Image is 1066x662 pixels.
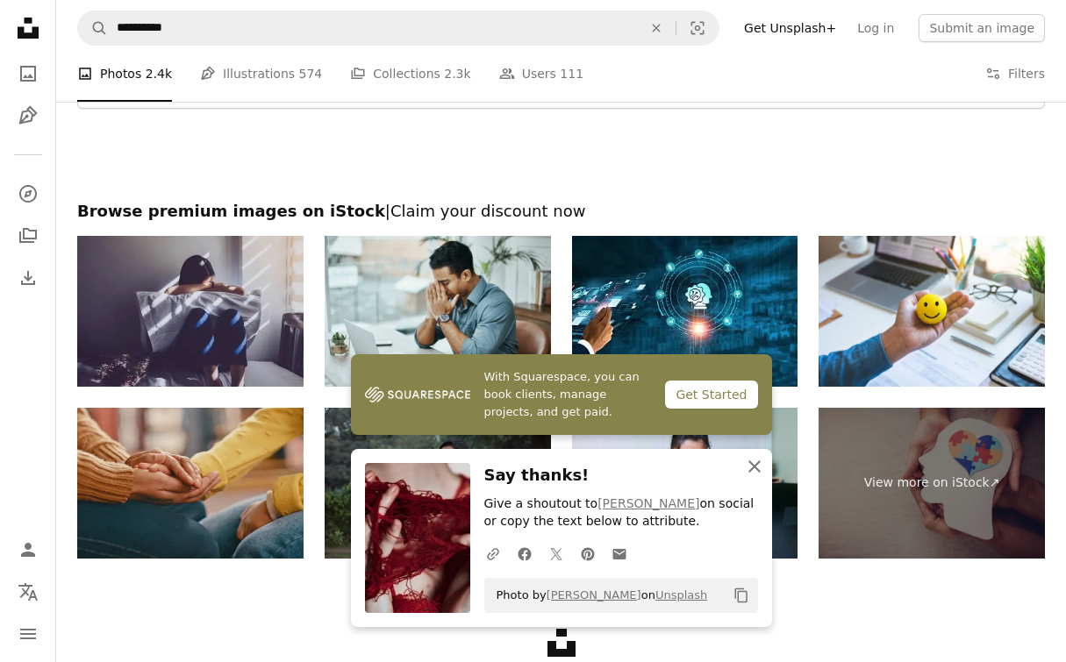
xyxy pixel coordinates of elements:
[385,202,586,220] span: | Claim your discount now
[819,236,1045,387] img: Emoticon ball on male hand on work table.happy life concepts.
[11,11,46,49] a: Home — Unsplash
[547,588,641,601] a: [PERSON_NAME]
[560,64,583,83] span: 111
[604,536,635,571] a: Share over email
[484,368,652,421] span: With Squarespace, you can book clients, manage projects, and get paid.
[77,11,719,46] form: Find visuals sitewide
[325,408,551,559] img: Unhappy girl sitting at bench - Stock image
[665,381,757,409] div: Get Started
[444,64,470,83] span: 2.3k
[365,381,470,408] img: file-1747939142011-51e5cc87e3c9
[726,580,756,610] button: Copy to clipboard
[484,463,758,488] h3: Say thanks!
[11,56,46,91] a: Photos
[350,46,470,102] a: Collections 2.3k
[847,14,905,42] a: Log in
[597,496,699,510] a: [PERSON_NAME]
[78,11,108,45] button: Search Unsplash
[488,581,708,609] span: Photo by on
[676,11,719,45] button: Visual search
[77,201,1045,222] h2: Browse premium images on iStock
[11,218,46,253] a: Collections
[484,495,758,530] p: Give a shoutout to on social or copy the text below to attribute.
[655,588,707,601] a: Unsplash
[77,408,304,559] img: Hands, love and care touching in support, trust or unity for community, compassion or understandi...
[540,536,572,571] a: Share on Twitter
[11,616,46,651] button: Menu
[637,11,676,45] button: Clear
[77,236,304,387] img: Asian women are sitting hugging their knees in bed. Feeling sad, disappointed in love In the dark...
[733,14,847,42] a: Get Unsplash+
[200,46,322,102] a: Illustrations 574
[299,64,323,83] span: 574
[572,236,798,387] img: Internet of Behaviors (IoB): Businessman holding virtual interface panel of digital device on glo...
[919,14,1045,42] button: Submit an image
[819,408,1045,559] a: View more on iStock↗
[11,98,46,133] a: Illustrations
[11,260,46,295] a: Download History
[572,536,604,571] a: Share on Pinterest
[11,176,46,211] a: Explore
[509,536,540,571] a: Share on Facebook
[351,354,772,435] a: With Squarespace, you can book clients, manage projects, and get paid.Get Started
[11,532,46,567] a: Log in / Sign up
[325,236,551,387] img: Shot of a young businessman looking stressed while working in a modern office
[499,46,583,102] a: Users 111
[11,574,46,609] button: Language
[985,46,1045,102] button: Filters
